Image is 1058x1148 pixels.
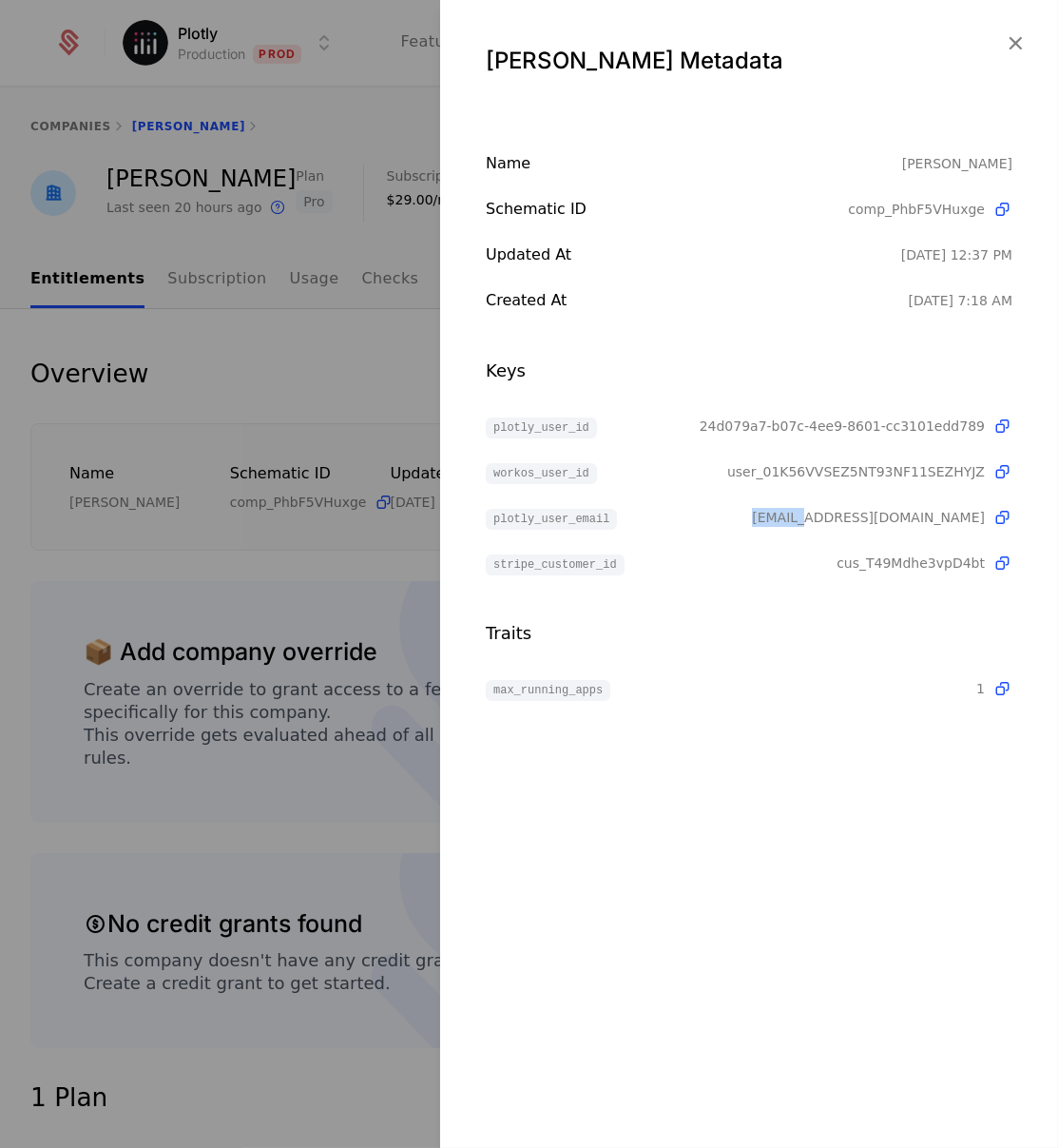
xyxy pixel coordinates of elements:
[486,680,610,701] span: max_running_apps
[752,508,985,527] span: [EMAIL_ADDRESS][DOMAIN_NAME]
[486,509,617,530] span: plotly_user_email
[486,289,909,312] div: Created at
[837,554,985,573] span: cus_T49Mdhe3vpD4bt
[976,679,985,698] span: 1
[901,245,1012,264] div: 9/16/25, 12:37 PM
[486,46,1012,76] div: [PERSON_NAME] Metadata
[486,358,1012,384] div: Keys
[486,620,1012,647] div: Traits
[909,291,1012,310] div: 9/15/25, 7:18 AM
[486,198,848,221] div: Schematic ID
[486,152,902,175] div: Name
[486,463,597,484] span: workos_user_id
[848,200,985,219] span: comp_PhbF5VHuxge
[902,152,1012,175] div: [PERSON_NAME]
[486,555,625,575] span: stripe_customer_id
[727,462,985,481] span: user_01K56VVSEZ5NT93NF11SEZHYJZ
[700,417,985,436] span: 24d079a7-b07c-4ee9-8601-cc3101edd789
[486,418,597,438] span: plotly_user_id
[486,243,901,266] div: Updated at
